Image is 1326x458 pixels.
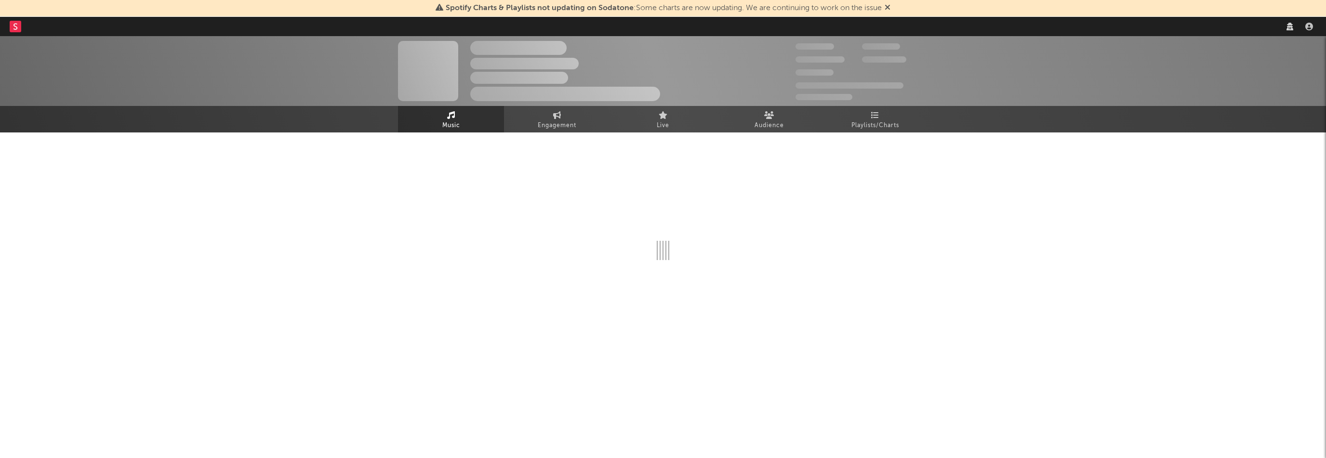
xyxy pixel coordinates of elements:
[862,56,906,63] span: 1,000,000
[442,120,460,131] span: Music
[446,4,634,12] span: Spotify Charts & Playlists not updating on Sodatone
[796,43,834,50] span: 300,000
[398,106,504,132] a: Music
[796,94,852,100] span: Jump Score: 85.0
[538,120,576,131] span: Engagement
[610,106,716,132] a: Live
[716,106,822,132] a: Audience
[822,106,928,132] a: Playlists/Charts
[862,43,900,50] span: 100,000
[851,120,899,131] span: Playlists/Charts
[755,120,784,131] span: Audience
[446,4,882,12] span: : Some charts are now updating. We are continuing to work on the issue
[796,82,903,89] span: 50,000,000 Monthly Listeners
[885,4,890,12] span: Dismiss
[657,120,669,131] span: Live
[796,69,834,76] span: 100,000
[504,106,610,132] a: Engagement
[796,56,845,63] span: 50,000,000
